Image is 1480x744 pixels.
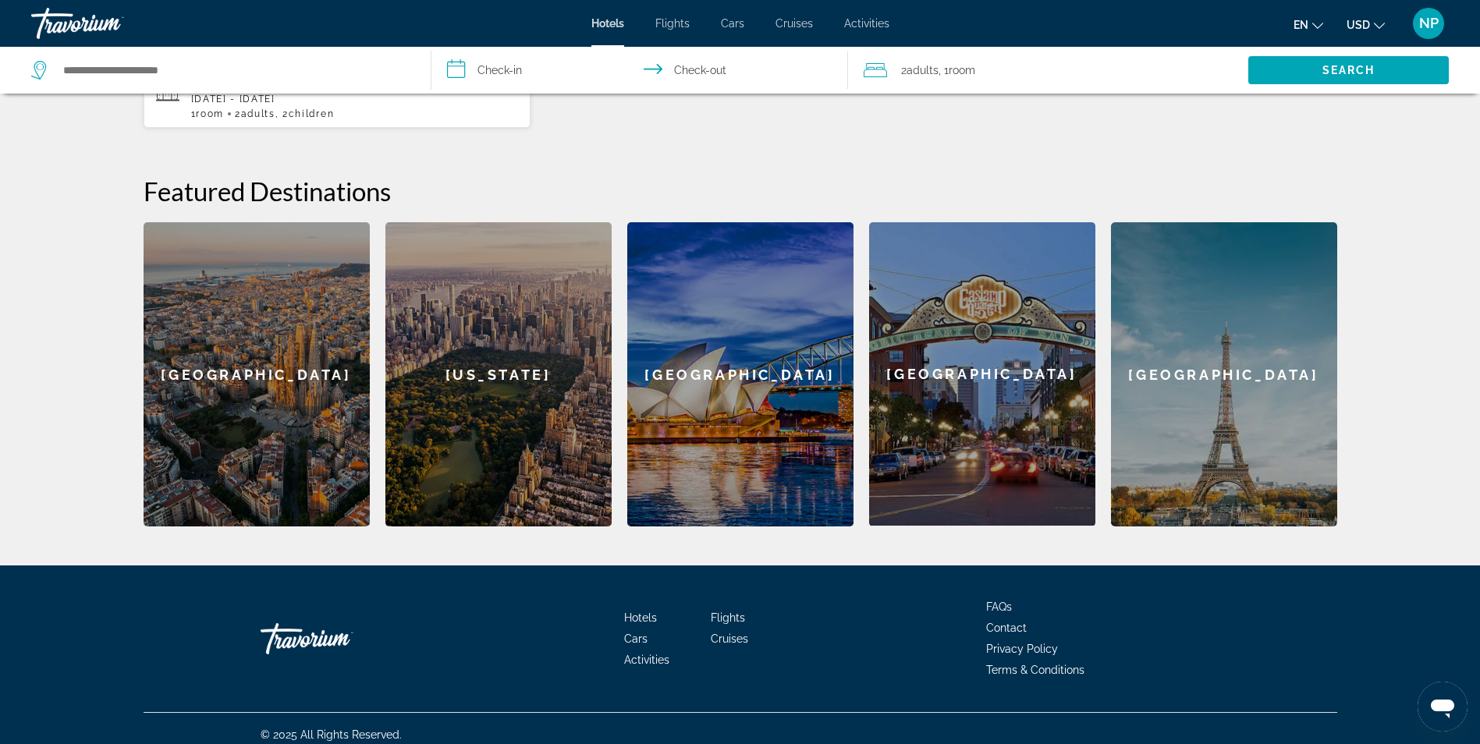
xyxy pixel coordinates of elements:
a: Cars [624,632,648,645]
button: Change language [1294,13,1323,36]
span: Adults [241,108,275,119]
a: San Diego[GEOGRAPHIC_DATA] [869,222,1095,526]
div: [GEOGRAPHIC_DATA] [1111,222,1337,526]
button: Change currency [1347,13,1385,36]
a: Flights [655,17,690,30]
span: NP [1419,16,1439,31]
span: Room [196,108,224,119]
span: Room [949,64,975,76]
span: 2 [901,59,939,81]
a: New York[US_STATE] [385,222,612,526]
span: © 2025 All Rights Reserved. [261,728,402,741]
span: , 2 [275,108,335,119]
span: 2 [235,108,275,119]
a: Travorium [31,3,187,44]
p: [DATE] - [DATE] [191,94,519,105]
span: , 1 [939,59,975,81]
a: Activities [844,17,889,30]
a: Activities [624,654,669,666]
span: Children [289,108,334,119]
div: [GEOGRAPHIC_DATA] [627,222,854,526]
span: en [1294,19,1308,31]
a: Go Home [261,615,417,662]
div: [US_STATE] [385,222,612,526]
iframe: Button to launch messaging window [1418,682,1468,732]
a: Cruises [775,17,813,30]
button: Travelers: 2 adults, 0 children [848,47,1248,94]
a: Sydney[GEOGRAPHIC_DATA] [627,222,854,526]
a: Hotels [591,17,624,30]
a: Cars [721,17,744,30]
button: Select check in and out date [431,47,847,94]
span: 1 [191,108,224,119]
span: Search [1322,64,1375,76]
input: Search hotel destination [62,58,407,82]
div: [GEOGRAPHIC_DATA] [869,222,1095,526]
a: FAQs [986,601,1012,613]
div: [GEOGRAPHIC_DATA] [144,222,370,526]
a: Terms & Conditions [986,664,1084,676]
a: Barcelona[GEOGRAPHIC_DATA] [144,222,370,526]
a: Paris[GEOGRAPHIC_DATA] [1111,222,1337,526]
a: Cruises [711,632,748,645]
a: Privacy Policy [986,643,1058,655]
span: Adults [907,64,939,76]
a: Hotels [624,611,657,624]
button: User Menu [1408,7,1449,40]
h2: Featured Destinations [144,175,1337,207]
span: USD [1347,19,1370,31]
a: Contact [986,622,1027,634]
button: Search [1248,56,1449,84]
a: Flights [711,611,745,624]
